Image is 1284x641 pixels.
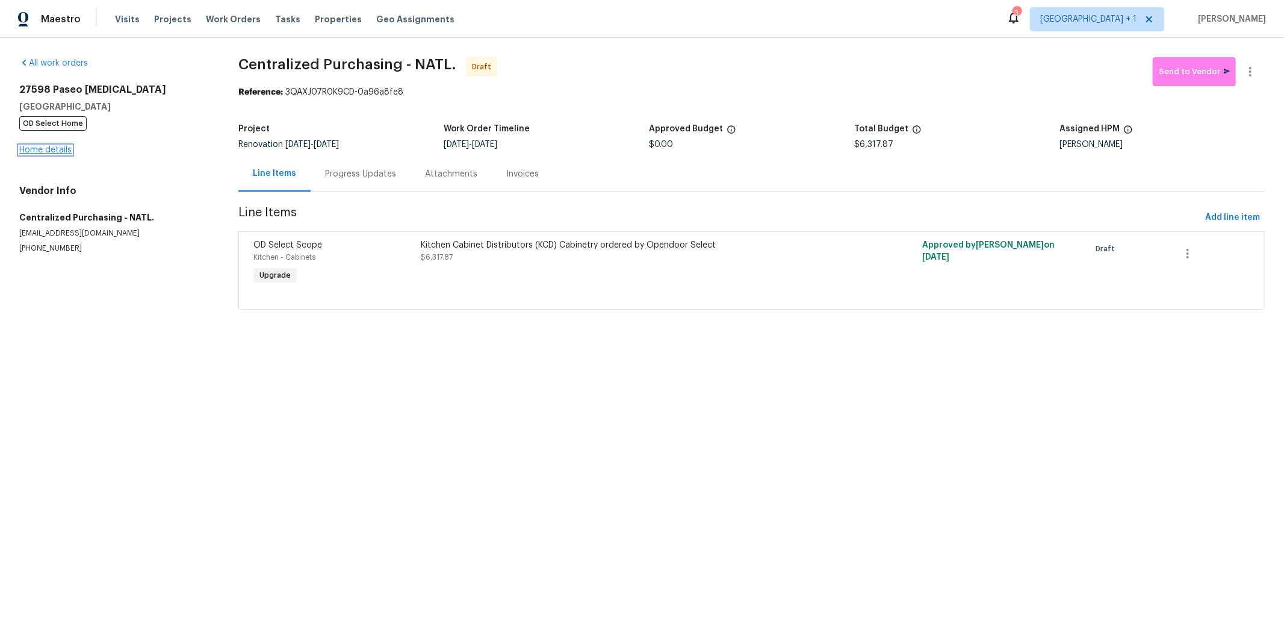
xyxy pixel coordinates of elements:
button: Add line item [1200,207,1265,229]
span: Upgrade [255,269,296,281]
h5: [GEOGRAPHIC_DATA] [19,101,209,113]
span: Renovation [238,140,339,149]
div: Invoices [506,168,539,180]
span: Draft [472,61,496,73]
div: Progress Updates [325,168,396,180]
h2: 27598 Paseo [MEDICAL_DATA] [19,84,209,96]
h5: Centralized Purchasing - NATL. [19,211,209,224]
button: Send to Vendor [1153,57,1236,86]
h5: Total Budget [854,125,908,133]
span: Tasks [275,15,300,23]
span: Line Items [238,207,1200,229]
span: - [444,140,497,149]
span: $6,317.87 [854,140,893,149]
span: [DATE] [285,140,311,149]
span: Approved by [PERSON_NAME] on [922,241,1055,261]
span: [DATE] [444,140,469,149]
div: Attachments [425,168,477,180]
h5: Work Order Timeline [444,125,530,133]
span: Work Orders [206,13,261,25]
h5: Project [238,125,270,133]
span: $0.00 [649,140,673,149]
span: [DATE] [472,140,497,149]
h5: Approved Budget [649,125,723,133]
span: Send to Vendor [1159,65,1230,79]
span: Maestro [41,13,81,25]
span: Properties [315,13,362,25]
span: [DATE] [314,140,339,149]
span: Projects [154,13,191,25]
span: [GEOGRAPHIC_DATA] + 1 [1040,13,1137,25]
span: Kitchen - Cabinets [253,254,315,261]
span: [DATE] [922,253,949,261]
h4: Vendor Info [19,185,209,197]
span: - [285,140,339,149]
div: Line Items [253,167,296,180]
span: OD Select Scope [253,241,322,249]
span: The hpm assigned to this work order. [1123,125,1133,140]
a: All work orders [19,59,88,67]
span: The total cost of line items that have been approved by both Opendoor and the Trade Partner. This... [727,125,736,140]
span: [PERSON_NAME] [1193,13,1266,25]
span: $6,317.87 [421,254,453,261]
span: Draft [1096,243,1120,255]
div: 3 [1013,7,1021,19]
div: [PERSON_NAME] [1059,140,1265,149]
span: Visits [115,13,140,25]
h5: Assigned HPM [1059,125,1120,133]
span: Centralized Purchasing - NATL. [238,57,456,72]
div: Kitchen Cabinet Distributors (KCD) Cabinetry ordered by Opendoor Select [421,239,832,251]
b: Reference: [238,88,283,96]
p: [PHONE_NUMBER] [19,243,209,254]
span: Add line item [1205,210,1260,225]
a: Home details [19,146,72,154]
span: Geo Assignments [376,13,454,25]
span: The total cost of line items that have been proposed by Opendoor. This sum includes line items th... [912,125,922,140]
p: [EMAIL_ADDRESS][DOMAIN_NAME] [19,228,209,239]
div: 3QAXJ07R0K9CD-0a96a8fe8 [238,86,1265,98]
span: OD Select Home [19,116,87,131]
